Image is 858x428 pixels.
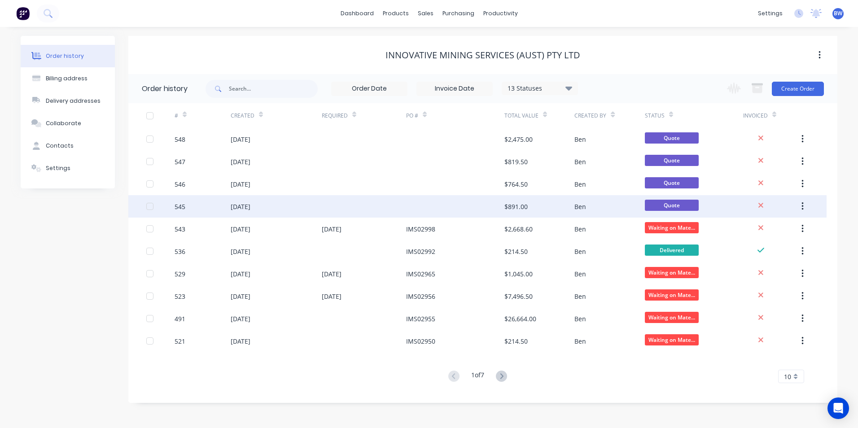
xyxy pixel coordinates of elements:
[231,247,250,256] div: [DATE]
[406,269,435,279] div: IMS02965
[231,336,250,346] div: [DATE]
[417,82,492,96] input: Invoice Date
[46,119,81,127] div: Collaborate
[504,269,533,279] div: $1,045.00
[21,67,115,90] button: Billing address
[827,397,849,419] div: Open Intercom Messenger
[645,289,699,301] span: Waiting on Mate...
[46,52,84,60] div: Order history
[574,336,586,346] div: Ben
[175,247,185,256] div: 536
[231,224,250,234] div: [DATE]
[231,135,250,144] div: [DATE]
[231,269,250,279] div: [DATE]
[406,314,435,323] div: IMS02955
[784,372,791,381] span: 10
[231,112,254,120] div: Created
[175,314,185,323] div: 491
[175,157,185,166] div: 547
[645,312,699,323] span: Waiting on Mate...
[645,112,665,120] div: Status
[574,179,586,189] div: Ben
[645,132,699,144] span: Quote
[21,112,115,135] button: Collaborate
[385,50,580,61] div: Innovative Mining Services (Aust) Pty Ltd
[175,112,178,120] div: #
[645,155,699,166] span: Quote
[471,370,484,383] div: 1 of 7
[504,103,574,128] div: Total Value
[504,247,528,256] div: $214.50
[175,292,185,301] div: 523
[645,177,699,188] span: Quote
[21,157,115,179] button: Settings
[574,269,586,279] div: Ben
[175,103,231,128] div: #
[502,83,578,93] div: 13 Statuses
[645,334,699,345] span: Waiting on Mate...
[406,336,435,346] div: IMS02950
[479,7,522,20] div: productivity
[322,103,406,128] div: Required
[21,45,115,67] button: Order history
[504,179,528,189] div: $764.50
[21,135,115,157] button: Contacts
[378,7,413,20] div: products
[645,267,699,278] span: Waiting on Mate...
[645,245,699,256] span: Delivered
[504,202,528,211] div: $891.00
[406,292,435,301] div: IMS02956
[504,292,533,301] div: $7,496.50
[574,202,586,211] div: Ben
[175,336,185,346] div: 521
[504,135,533,144] div: $2,475.00
[772,82,824,96] button: Create Order
[175,135,185,144] div: 548
[645,200,699,211] span: Quote
[406,247,435,256] div: IMS02992
[175,224,185,234] div: 543
[231,202,250,211] div: [DATE]
[574,292,586,301] div: Ben
[645,103,743,128] div: Status
[142,83,188,94] div: Order history
[834,9,842,17] span: BW
[322,269,341,279] div: [DATE]
[229,80,318,98] input: Search...
[504,112,538,120] div: Total Value
[46,142,74,150] div: Contacts
[16,7,30,20] img: Factory
[438,7,479,20] div: purchasing
[406,224,435,234] div: IMS02998
[504,224,533,234] div: $2,668.60
[753,7,787,20] div: settings
[504,157,528,166] div: $819.50
[175,179,185,189] div: 546
[574,103,644,128] div: Created By
[46,97,101,105] div: Delivery addresses
[322,292,341,301] div: [DATE]
[322,112,348,120] div: Required
[336,7,378,20] a: dashboard
[504,336,528,346] div: $214.50
[743,112,768,120] div: Invoiced
[574,157,586,166] div: Ben
[231,157,250,166] div: [DATE]
[332,82,407,96] input: Order Date
[406,103,504,128] div: PO #
[743,103,799,128] div: Invoiced
[231,314,250,323] div: [DATE]
[46,74,88,83] div: Billing address
[574,112,606,120] div: Created By
[21,90,115,112] button: Delivery addresses
[231,103,322,128] div: Created
[574,224,586,234] div: Ben
[175,269,185,279] div: 529
[574,314,586,323] div: Ben
[46,164,70,172] div: Settings
[574,135,586,144] div: Ben
[645,222,699,233] span: Waiting on Mate...
[574,247,586,256] div: Ben
[406,112,418,120] div: PO #
[413,7,438,20] div: sales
